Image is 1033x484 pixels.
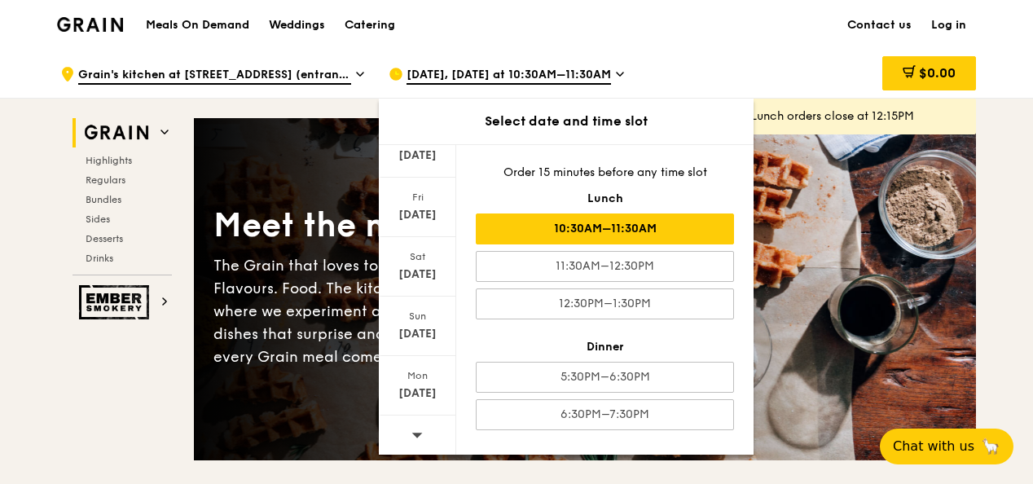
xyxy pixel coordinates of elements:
[476,339,734,355] div: Dinner
[381,326,454,342] div: [DATE]
[259,1,335,50] a: Weddings
[476,165,734,181] div: Order 15 minutes before any time slot
[213,254,585,368] div: The Grain that loves to play. With ingredients. Flavours. Food. The kitchen is our happy place, w...
[86,233,123,244] span: Desserts
[407,67,611,85] span: [DATE], [DATE] at 10:30AM–11:30AM
[146,17,249,33] h1: Meals On Demand
[893,437,974,456] span: Chat with us
[476,213,734,244] div: 10:30AM–11:30AM
[921,1,976,50] a: Log in
[381,147,454,164] div: [DATE]
[880,429,1013,464] button: Chat with us🦙
[335,1,405,50] a: Catering
[837,1,921,50] a: Contact us
[86,253,113,264] span: Drinks
[379,112,754,131] div: Select date and time slot
[751,108,963,125] div: Lunch orders close at 12:15PM
[381,310,454,323] div: Sun
[476,251,734,282] div: 11:30AM–12:30PM
[381,385,454,402] div: [DATE]
[476,191,734,207] div: Lunch
[86,213,110,225] span: Sides
[345,1,395,50] div: Catering
[381,207,454,223] div: [DATE]
[269,1,325,50] div: Weddings
[981,437,1000,456] span: 🦙
[476,399,734,430] div: 6:30PM–7:30PM
[78,67,351,85] span: Grain's kitchen at [STREET_ADDRESS] (entrance along [PERSON_NAME][GEOGRAPHIC_DATA])
[476,288,734,319] div: 12:30PM–1:30PM
[57,17,123,32] img: Grain
[86,174,125,186] span: Regulars
[476,362,734,393] div: 5:30PM–6:30PM
[86,155,132,166] span: Highlights
[381,250,454,263] div: Sat
[86,194,121,205] span: Bundles
[79,118,154,147] img: Grain web logo
[381,266,454,283] div: [DATE]
[381,369,454,382] div: Mon
[79,285,154,319] img: Ember Smokery web logo
[381,191,454,204] div: Fri
[213,204,585,248] div: Meet the new Grain
[919,65,956,81] span: $0.00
